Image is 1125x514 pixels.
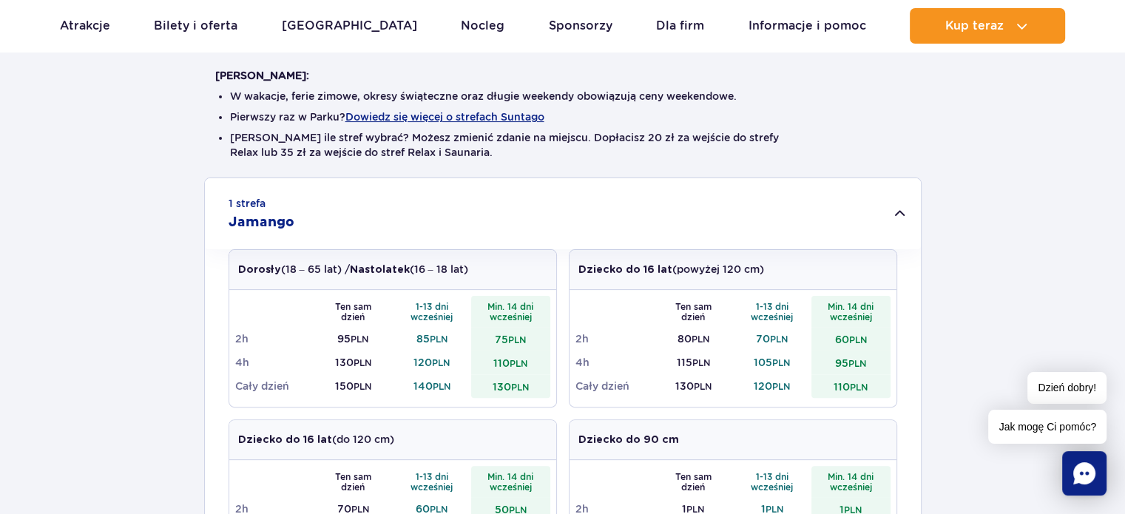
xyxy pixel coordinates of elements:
[549,8,612,44] a: Sponsorzy
[733,296,812,327] th: 1-13 dni wcześniej
[811,327,891,351] td: 60
[654,296,733,327] th: Ten sam dzień
[575,327,655,351] td: 2h
[238,435,332,445] strong: Dziecko do 16 lat
[508,334,526,345] small: PLN
[314,296,393,327] th: Ten sam dzień
[578,265,672,275] strong: Dziecko do 16 lat
[354,381,371,392] small: PLN
[850,382,868,393] small: PLN
[238,262,468,277] p: (18 – 65 lat) / (16 – 18 lat)
[393,327,472,351] td: 85
[654,327,733,351] td: 80
[578,435,679,445] strong: Dziecko do 90 cm
[282,8,417,44] a: [GEOGRAPHIC_DATA]
[575,374,655,398] td: Cały dzień
[733,374,812,398] td: 120
[510,358,527,369] small: PLN
[988,410,1107,444] span: Jak mogę Ci pomóc?
[345,111,544,123] button: Dowiedz się więcej o strefach Suntago
[215,70,309,81] strong: [PERSON_NAME]:
[238,432,394,447] p: (do 120 cm)
[749,8,866,44] a: Informacje i pomoc
[733,466,812,497] th: 1-13 dni wcześniej
[811,351,891,374] td: 95
[393,296,472,327] th: 1-13 dni wcześniej
[430,334,447,345] small: PLN
[230,130,896,160] li: [PERSON_NAME] ile stref wybrać? Możesz zmienić zdanie na miejscu. Dopłacisz 20 zł za wejście do s...
[471,327,550,351] td: 75
[656,8,704,44] a: Dla firm
[654,374,733,398] td: 130
[393,466,472,497] th: 1-13 dni wcześniej
[511,382,529,393] small: PLN
[235,374,314,398] td: Cały dzień
[692,357,710,368] small: PLN
[350,265,410,275] strong: Nastolatek
[772,357,790,368] small: PLN
[910,8,1065,44] button: Kup teraz
[1062,451,1107,496] div: Chat
[235,351,314,374] td: 4h
[354,357,371,368] small: PLN
[314,374,393,398] td: 150
[694,381,712,392] small: PLN
[314,466,393,497] th: Ten sam dzień
[811,296,891,327] th: Min. 14 dni wcześniej
[811,374,891,398] td: 110
[471,374,550,398] td: 130
[733,327,812,351] td: 70
[230,89,896,104] li: W wakacje, ferie zimowe, okresy świąteczne oraz długie weekendy obowiązują ceny weekendowe.
[733,351,812,374] td: 105
[471,296,550,327] th: Min. 14 dni wcześniej
[578,262,764,277] p: (powyżej 120 cm)
[461,8,504,44] a: Nocleg
[235,327,314,351] td: 2h
[772,381,790,392] small: PLN
[849,334,867,345] small: PLN
[393,351,472,374] td: 120
[432,357,450,368] small: PLN
[60,8,110,44] a: Atrakcje
[433,381,450,392] small: PLN
[154,8,237,44] a: Bilety i oferta
[238,265,281,275] strong: Dorosły
[848,358,866,369] small: PLN
[314,327,393,351] td: 95
[654,351,733,374] td: 115
[945,19,1004,33] span: Kup teraz
[692,334,709,345] small: PLN
[811,466,891,497] th: Min. 14 dni wcześniej
[229,214,294,231] h2: Jamango
[471,351,550,374] td: 110
[229,196,266,211] small: 1 strefa
[393,374,472,398] td: 140
[654,466,733,497] th: Ten sam dzień
[575,351,655,374] td: 4h
[1027,372,1107,404] span: Dzień dobry!
[471,466,550,497] th: Min. 14 dni wcześniej
[770,334,788,345] small: PLN
[230,109,896,124] li: Pierwszy raz w Parku?
[351,334,368,345] small: PLN
[314,351,393,374] td: 130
